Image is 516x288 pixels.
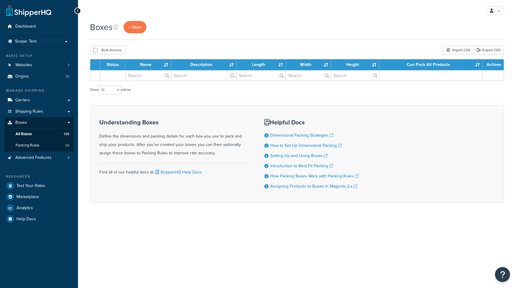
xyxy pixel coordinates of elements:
th: Can Pack All Products [379,59,483,70]
a: Help Docs [4,214,73,224]
a: Assigning Products to Boxes in Magento 2.x [270,183,357,189]
a: ShipperHQ Help Docs [154,169,202,175]
a: Websites 3 [4,60,73,71]
span: Packing Rules [16,143,39,148]
th: Length [237,59,286,70]
a: Carriers [4,95,73,106]
a: Introduction to Best Fit Packing [270,163,333,169]
a: Shipping Rules [4,106,73,117]
a: All Boxes 135 [4,129,73,140]
th: Actions [483,59,504,70]
label: Show entries [90,85,131,94]
select: Showentries [98,85,121,94]
li: Boxes [4,117,73,151]
li: Websites [4,60,73,71]
span: Marketplace [16,194,39,200]
th: Description [171,59,237,70]
span: Scope: Test [15,39,36,44]
li: Origins [4,71,73,82]
th: Status [100,59,126,70]
button: Open Resource Center [495,267,510,282]
div: Define the dimensions and packing details for each box you use to pack and ship your products. Af... [99,119,249,157]
a: Dimensional Packing Strategies [270,132,333,138]
th: Height [331,59,379,70]
span: 135 [64,132,69,137]
span: Shipping Rules [15,109,43,114]
span: Help Docs [16,217,36,222]
li: All Boxes [4,129,73,140]
li: Advanced Features [4,152,73,163]
span: Test Your Rates [16,183,45,189]
input: Search [126,70,171,81]
li: Packing Rules [4,140,73,151]
a: Advanced Features 4 [4,152,73,163]
span: 3 [67,63,70,68]
a: ShipperHQ Home [6,4,51,16]
span: Websites [15,63,32,68]
span: Carriers [15,98,30,103]
a: Origins 35 [4,71,73,82]
button: Bulk Actions [90,46,125,55]
a: Marketplace [4,192,73,202]
input: Search [171,70,236,81]
input: Search [331,70,379,81]
a: How Packing Boxes Work with Packing Rules [270,173,358,179]
span: + New [128,24,142,31]
span: Advanced Features [15,155,52,160]
th: Width [286,59,331,70]
span: Origins [15,74,29,79]
span: Analytics [16,206,33,211]
div: Basic Setup [4,53,73,58]
input: Search [286,70,331,81]
span: All Boxes [16,132,32,137]
h3: Helpful Docs [264,119,358,126]
div: Manage Shipping [4,88,73,93]
h1: Boxes [90,21,112,33]
span: 35 [65,74,70,79]
a: Packing Rules 28 [4,140,73,151]
div: Resources [4,174,73,179]
a: Export CSV [473,46,504,55]
span: 4 [67,155,70,160]
a: Setting Up and Using Boxes [270,153,328,159]
div: Import CSV [443,46,473,55]
a: Boxes [4,117,73,128]
span: Dashboard [15,24,36,29]
a: Test Your Rates [4,180,73,191]
span: Boxes [15,120,27,125]
h3: Understanding Boxes [99,119,249,126]
a: Dashboard [4,21,73,32]
a: Analytics [4,203,73,213]
a: + New [124,21,146,33]
span: 28 [65,143,69,148]
div: Find all of our helpful docs at: [99,163,249,177]
input: Search [237,70,286,81]
th: Name [126,59,171,70]
a: How to Set Up Dimensional Packing [270,142,342,149]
